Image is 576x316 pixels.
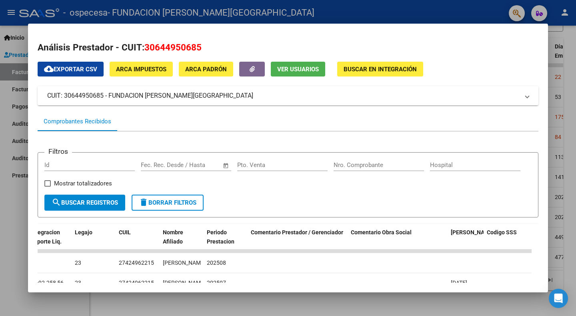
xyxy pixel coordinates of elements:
[344,66,417,73] span: Buscar en Integración
[54,179,112,188] span: Mostrar totalizadores
[179,62,233,76] button: ARCA Padrón
[116,224,160,259] datatable-header-cell: CUIL
[141,161,173,169] input: Fecha inicio
[44,64,54,74] mat-icon: cloud_download
[451,280,467,286] span: [DATE]
[163,260,206,266] span: [PERSON_NAME]
[44,66,97,73] span: Exportar CSV
[119,258,154,268] div: 27424962215
[72,224,116,259] datatable-header-cell: Legajo
[451,229,494,235] span: [PERSON_NAME]
[75,278,81,288] div: 23
[251,229,343,235] span: Comentario Prestador / Gerenciador
[44,195,125,211] button: Buscar Registros
[75,229,92,235] span: Legajo
[337,62,423,76] button: Buscar en Integración
[38,86,538,105] mat-expansion-panel-header: CUIT: 30644950685 - FUNDACION [PERSON_NAME][GEOGRAPHIC_DATA]
[38,62,104,76] button: Exportar CSV
[484,224,532,259] datatable-header-cell: Codigo SSS
[132,195,204,211] button: Borrar Filtros
[44,117,111,126] div: Comprobantes Recibidos
[38,41,538,54] h2: Análisis Prestador - CUIT:
[222,161,231,170] button: Open calendar
[348,224,448,259] datatable-header-cell: Comentario Obra Social
[207,229,234,245] span: Periodo Prestacion
[204,224,248,259] datatable-header-cell: Periodo Prestacion
[271,62,325,76] button: Ver Usuarios
[277,66,319,73] span: Ver Usuarios
[144,42,202,52] span: 30644950685
[448,224,484,259] datatable-header-cell: Fecha Confimado
[139,199,196,206] span: Borrar Filtros
[116,66,166,73] span: ARCA Impuestos
[139,197,148,207] mat-icon: delete
[163,280,206,286] span: [PERSON_NAME]
[207,280,226,286] span: 202507
[351,229,412,235] span: Comentario Obra Social
[52,197,61,207] mat-icon: search
[160,224,204,259] datatable-header-cell: Nombre Afiliado
[31,280,64,286] span: $ 692.258,56
[44,146,72,157] h3: Filtros
[47,91,519,101] mat-panel-title: CUIT: 30644950685 - FUNDACION [PERSON_NAME][GEOGRAPHIC_DATA]
[52,199,118,206] span: Buscar Registros
[28,224,72,259] datatable-header-cell: Integracion Importe Liq.
[119,278,154,288] div: 27424962215
[248,224,348,259] datatable-header-cell: Comentario Prestador / Gerenciador
[163,229,183,245] span: Nombre Afiliado
[31,229,62,245] span: Integracion Importe Liq.
[487,229,517,235] span: Codigo SSS
[119,229,131,235] span: CUIL
[110,62,173,76] button: ARCA Impuestos
[549,289,568,308] div: Open Intercom Messenger
[180,161,219,169] input: Fecha fin
[207,260,226,266] span: 202508
[75,258,81,268] div: 23
[185,66,227,73] span: ARCA Padrón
